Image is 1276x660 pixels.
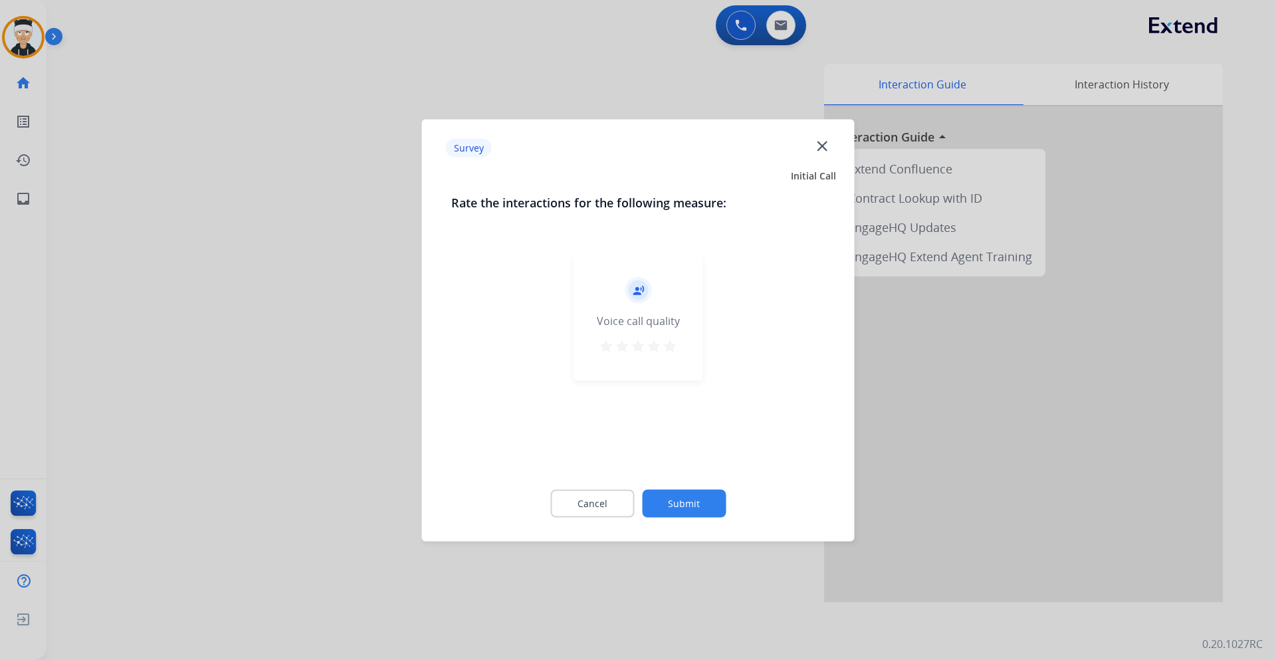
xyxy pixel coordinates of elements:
[813,137,831,154] mat-icon: close
[646,338,662,354] mat-icon: star
[598,338,614,354] mat-icon: star
[614,338,630,354] mat-icon: star
[1202,636,1263,652] p: 0.20.1027RC
[642,489,726,517] button: Submit
[791,169,836,182] span: Initial Call
[632,284,644,296] mat-icon: record_voice_over
[597,312,680,328] div: Voice call quality
[550,489,634,517] button: Cancel
[446,139,492,158] p: Survey
[662,338,678,354] mat-icon: star
[451,193,825,211] h3: Rate the interactions for the following measure:
[630,338,646,354] mat-icon: star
